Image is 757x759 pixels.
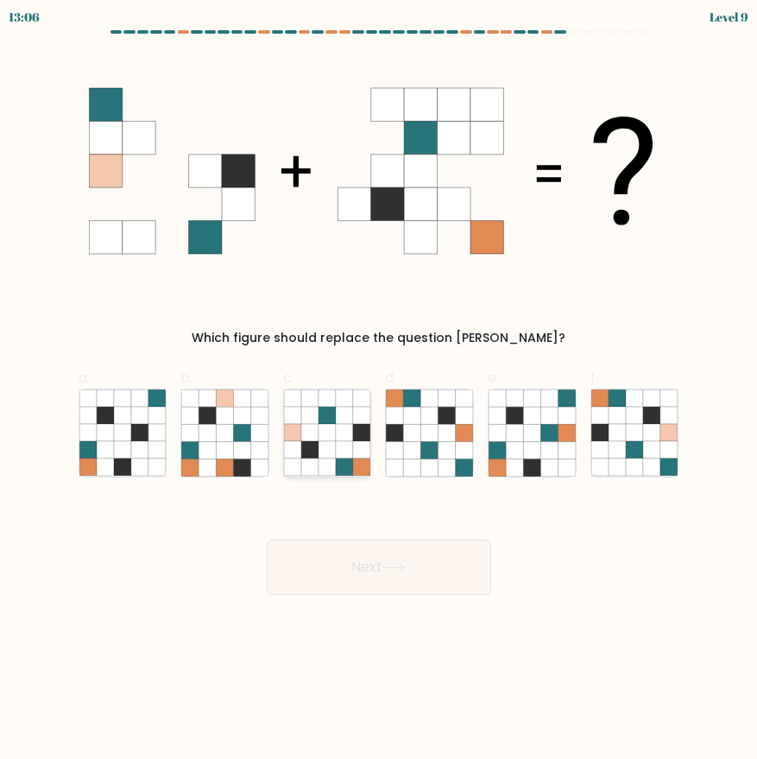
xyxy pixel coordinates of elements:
[89,329,669,347] div: Which figure should replace the question [PERSON_NAME]?
[267,540,491,595] button: Next
[9,8,40,26] div: 13:06
[180,368,192,388] span: b.
[590,368,598,388] span: f.
[710,8,748,26] div: Level 9
[488,368,499,388] span: e.
[283,368,294,388] span: c.
[79,368,90,388] span: a.
[385,368,396,388] span: d.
